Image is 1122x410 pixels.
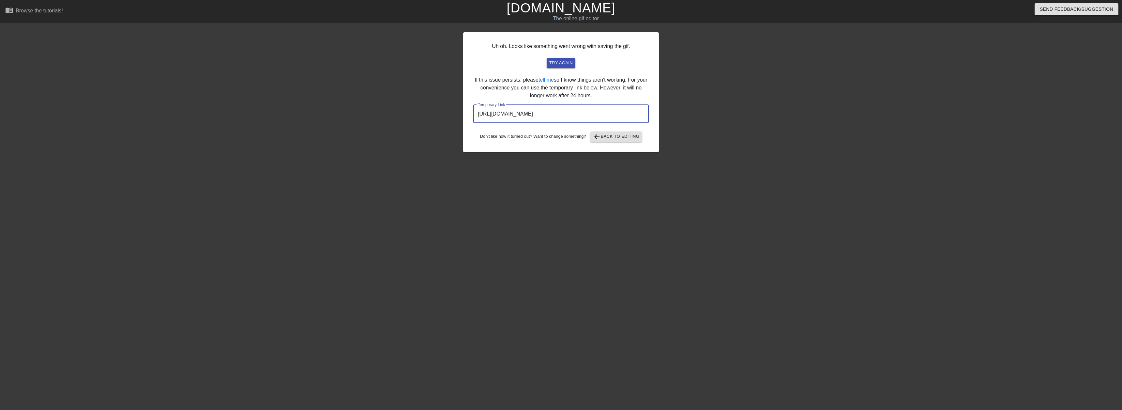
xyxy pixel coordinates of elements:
div: Don't like how it turned out? Want to change something? [473,132,649,142]
div: Uh oh. Looks like something went wrong with saving the gif. If this issue persists, please so I k... [463,32,659,152]
a: tell me [538,77,554,83]
button: try again [547,58,575,68]
span: arrow_back [593,133,601,141]
span: Send Feedback/Suggestion [1040,5,1113,13]
a: Browse the tutorials! [5,6,63,16]
span: Back to Editing [593,133,640,141]
div: Browse the tutorials! [16,8,63,13]
a: [DOMAIN_NAME] [507,1,615,15]
button: Back to Editing [590,132,642,142]
input: bare [473,105,649,123]
span: try again [549,59,573,67]
div: The online gif editor [377,15,775,23]
button: Send Feedback/Suggestion [1035,3,1118,15]
span: menu_book [5,6,13,14]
